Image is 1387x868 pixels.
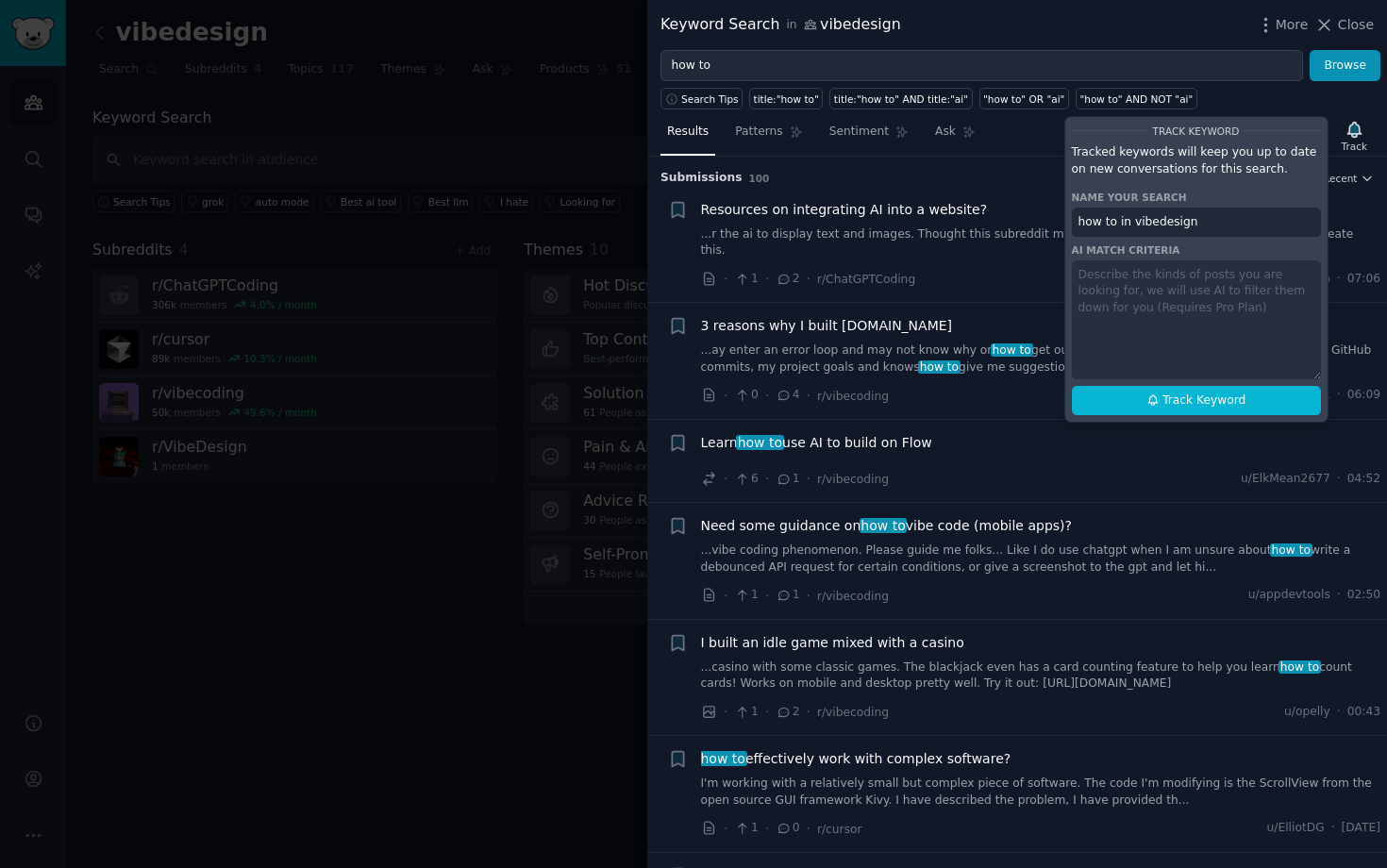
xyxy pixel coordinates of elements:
[807,702,810,722] span: ·
[1072,386,1321,416] button: Track Keyword
[701,633,964,653] a: I built an idle game mixed with a casino
[754,92,819,106] div: title:"how to"
[701,776,1381,809] a: I'm working with a relatively small but complex piece of software. The code I'm modifying is the ...
[724,702,727,722] span: ·
[1337,271,1341,288] span: ·
[728,117,809,156] a: Patterns
[979,88,1069,109] a: "how to" OR "ai"
[935,124,956,141] span: Ask
[807,269,810,289] span: ·
[660,170,743,187] span: Submission s
[1314,15,1374,35] button: Close
[776,471,799,488] span: 1
[724,386,727,406] span: ·
[765,269,769,289] span: ·
[823,117,915,156] a: Sentiment
[1270,543,1312,557] span: how to
[1342,820,1380,837] span: [DATE]
[834,92,968,106] div: title:"how to" AND title:"ai"
[660,13,901,37] div: Keyword Search vibedesign
[776,387,799,404] span: 4
[807,386,810,406] span: ·
[807,469,810,489] span: ·
[983,92,1064,106] div: "how to" OR "ai"
[736,435,784,450] span: how to
[749,173,770,184] span: 100
[817,273,915,286] span: r/ChatGPTCoding
[734,704,758,721] span: 1
[928,117,982,156] a: Ask
[734,820,758,837] span: 1
[701,749,1011,769] span: effectively work with complex software?
[1347,271,1380,288] span: 07:06
[1347,471,1380,488] span: 04:52
[1248,587,1330,604] span: u/appdevtools
[1337,587,1341,604] span: ·
[724,586,727,606] span: ·
[1338,15,1374,35] span: Close
[776,704,799,721] span: 2
[807,819,810,839] span: ·
[1347,587,1380,604] span: 02:50
[817,390,889,403] span: r/vibecoding
[1162,392,1245,409] span: Track Keyword
[701,542,1381,576] a: ...vibe coding phenomenon. Please guide me folks... Like I do use chatgpt when I am unsure abouth...
[776,587,799,604] span: 1
[918,360,961,374] span: how to
[701,659,1381,693] a: ...casino with some classic games. The blackjack even has a card counting feature to help you lea...
[1072,191,1321,204] div: Name your search
[1337,704,1341,721] span: ·
[776,271,799,288] span: 2
[829,124,889,141] span: Sentiment
[667,124,709,141] span: Results
[1284,704,1330,721] span: u/opelly
[724,819,727,839] span: ·
[734,471,758,488] span: 6
[734,387,758,404] span: 0
[1347,704,1380,721] span: 00:43
[765,702,769,722] span: ·
[817,823,862,836] span: r/cursor
[765,386,769,406] span: ·
[1278,660,1321,674] span: how to
[749,88,823,109] a: title:"how to"
[765,819,769,839] span: ·
[701,749,1011,769] a: how toeffectively work with complex software?
[1331,820,1335,837] span: ·
[765,586,769,606] span: ·
[734,587,758,604] span: 1
[701,316,953,336] span: 3 reasons why I built [DOMAIN_NAME]
[1342,140,1367,153] div: Track
[701,433,932,453] span: Learn use AI to build on Flow
[817,706,889,719] span: r/vibecoding
[735,124,782,141] span: Patterns
[817,590,889,603] span: r/vibecoding
[765,469,769,489] span: ·
[1072,208,1321,238] input: Name this search
[829,88,972,109] a: title:"how to" AND title:"ai"
[1267,820,1325,837] span: u/ElliotDG
[699,751,747,766] span: how to
[1337,387,1341,404] span: ·
[817,473,889,486] span: r/vibecoding
[1241,471,1330,488] span: u/ElkMean2677
[991,343,1033,357] span: how to
[701,516,1072,536] a: Need some guidance onhow tovibe code (mobile apps)?
[1072,243,1321,257] div: AI match criteria
[1079,92,1193,106] div: "how to" AND NOT "ai"
[701,226,1381,259] a: ...r the ai to display text and images. Thought this subreddit may know any good resources to lea...
[786,17,796,34] span: in
[1323,172,1374,185] button: Recent
[701,342,1381,376] a: ...ay enter an error loop and may not know why orhow toget out of it. In those moments I wished I...
[734,271,758,288] span: 1
[701,433,932,453] a: Learnhow touse AI to build on Flow
[1337,471,1341,488] span: ·
[660,88,743,109] button: Search Tips
[701,200,988,220] a: Resources on integrating AI into a website?
[1347,387,1380,404] span: 06:09
[1153,125,1240,137] span: Track Keyword
[1310,50,1380,82] button: Browse
[1323,172,1357,185] span: Recent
